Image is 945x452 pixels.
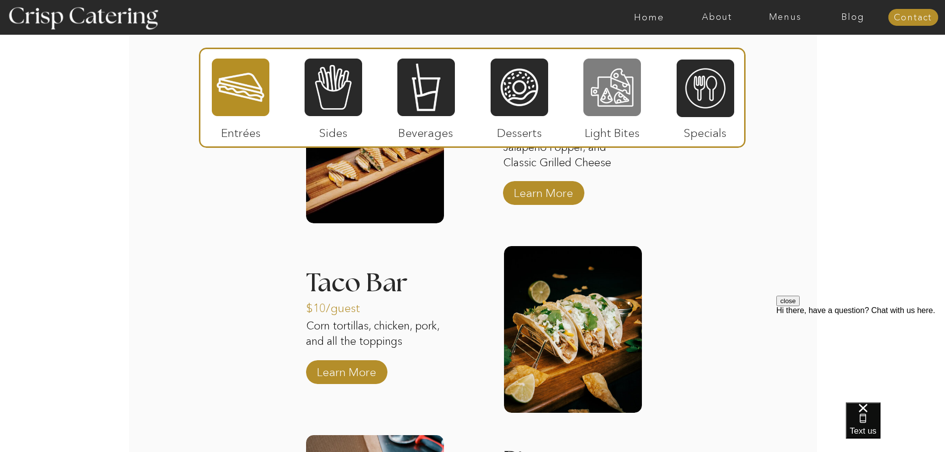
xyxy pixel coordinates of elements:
p: Desserts [487,116,553,145]
a: Blog [819,12,887,22]
p: $10/guest [306,291,372,320]
p: Corn tortillas, chicken, pork, and all the toppings [306,319,444,366]
p: Entrées [208,116,274,145]
p: Specials [672,116,738,145]
h3: Taco Bar [306,270,444,283]
p: Sides [300,116,366,145]
a: Menus [751,12,819,22]
a: Home [615,12,683,22]
p: Light Bites [579,116,645,145]
a: Contact [888,13,938,23]
iframe: podium webchat widget prompt [776,296,945,415]
a: Learn More [314,355,379,384]
iframe: podium webchat widget bubble [846,402,945,452]
p: Pulled Pork, Chicken Pesto, Jalapeño Popper, and Classic Grilled Cheese [503,125,641,172]
a: Learn More [510,176,576,205]
p: Beverages [393,116,459,145]
a: About [683,12,751,22]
